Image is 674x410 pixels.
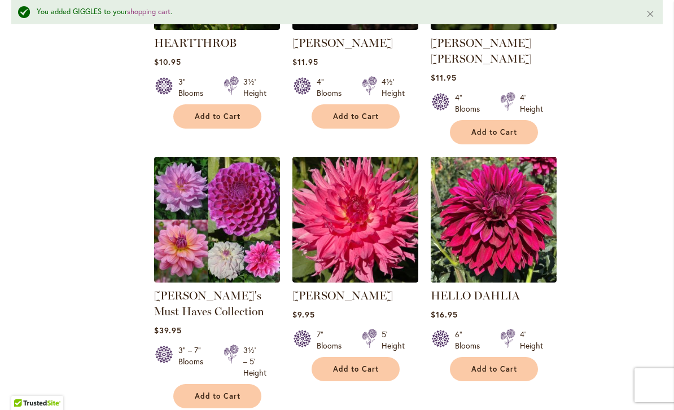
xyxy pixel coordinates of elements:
div: 6" Blooms [455,329,487,351]
a: HEARTTHROB [154,36,237,50]
iframe: Launch Accessibility Center [8,370,40,402]
a: HEATHER MARIE [431,21,557,32]
div: 5' Height [382,329,405,351]
button: Add to Cart [312,357,400,381]
button: Add to Cart [312,104,400,129]
a: HELEN RICHMOND [292,274,418,285]
a: HELLO DAHLIA [431,289,520,302]
a: Hello Dahlia [431,274,557,285]
a: HEATHER FEATHER [292,21,418,32]
button: Add to Cart [173,104,261,129]
img: Heather's Must Haves Collection [154,157,280,283]
span: Add to Cart [195,112,241,121]
div: 3½' Height [243,76,266,99]
button: Add to Cart [450,120,538,144]
a: [PERSON_NAME] [292,36,393,50]
span: Add to Cart [333,364,379,374]
span: $16.95 [431,309,458,320]
a: shopping cart [127,7,170,16]
div: 3" – 7" Blooms [178,345,210,378]
span: Add to Cart [333,112,379,121]
div: 4' Height [520,92,543,114]
span: $11.95 [292,56,318,67]
div: 7" Blooms [317,329,348,351]
div: 4' Height [520,329,543,351]
a: HEARTTHROB [154,21,280,32]
a: Heather's Must Haves Collection [154,274,280,285]
img: Hello Dahlia [431,157,557,283]
span: Add to Cart [195,391,241,401]
a: [PERSON_NAME] [292,289,393,302]
button: Add to Cart [173,384,261,408]
a: [PERSON_NAME] [PERSON_NAME] [431,36,531,65]
button: Add to Cart [450,357,538,381]
span: Add to Cart [471,364,518,374]
img: HELEN RICHMOND [292,157,418,283]
div: 3½' – 5' Height [243,345,266,378]
div: You added GIGGLES to your . [37,7,629,17]
span: $9.95 [292,309,315,320]
div: 4½' Height [382,76,405,99]
a: [PERSON_NAME]'s Must Haves Collection [154,289,264,318]
span: Add to Cart [471,127,518,137]
div: 4" Blooms [317,76,348,99]
div: 4" Blooms [455,92,487,114]
span: $11.95 [431,72,457,83]
span: $10.95 [154,56,181,67]
div: 3" Blooms [178,76,210,99]
span: $39.95 [154,325,182,336]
